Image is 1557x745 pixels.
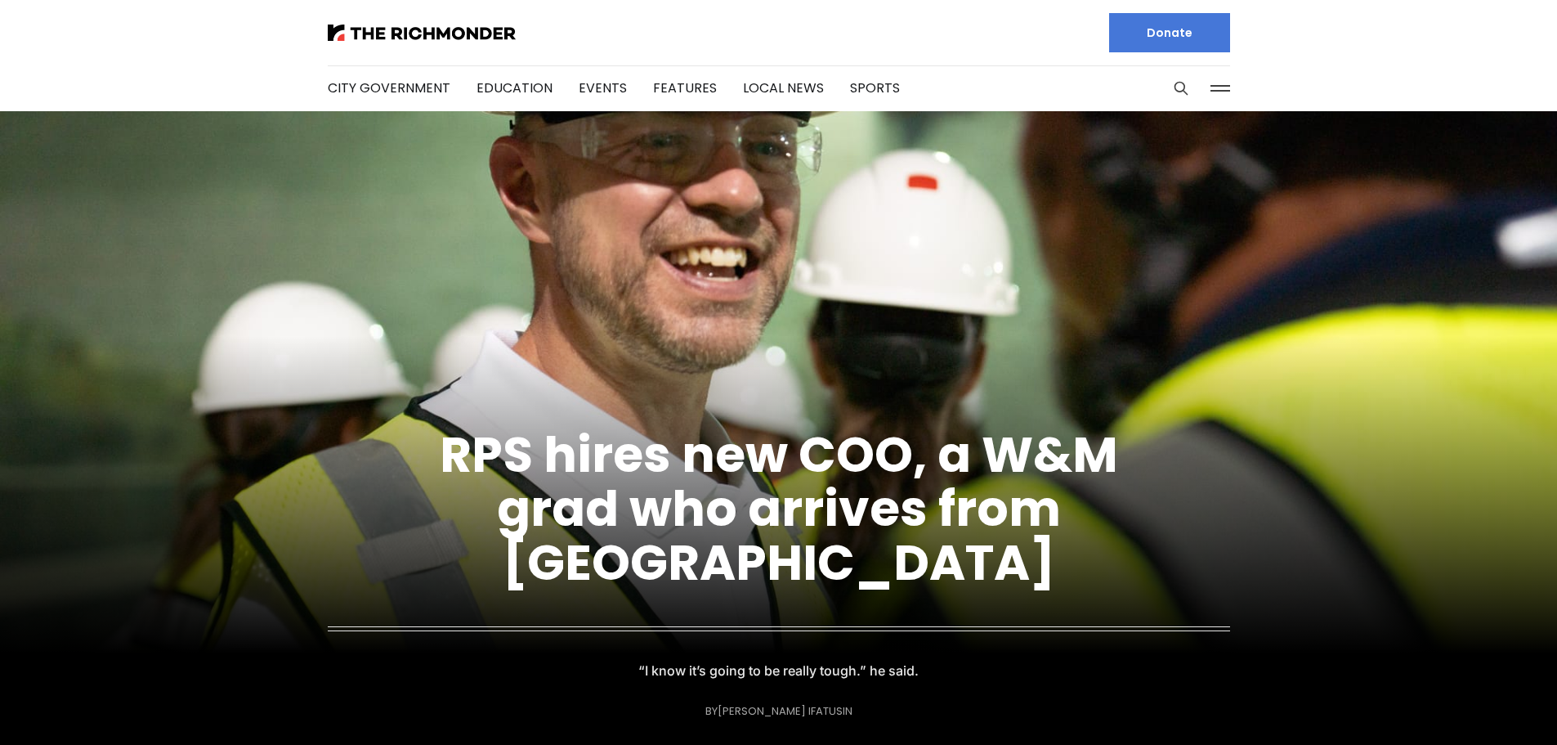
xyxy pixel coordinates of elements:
a: Local News [743,79,824,97]
a: Sports [850,79,900,97]
a: Features [653,79,717,97]
a: [PERSON_NAME] Ifatusin [718,703,852,719]
p: “I know it’s going to be really tough.” he said. [648,659,910,682]
a: Events [579,79,627,97]
button: Search this site [1169,76,1193,101]
a: City Government [328,79,450,97]
div: By [705,705,852,717]
a: RPS hires new COO, a W&M grad who arrives from [GEOGRAPHIC_DATA] [440,420,1118,597]
iframe: portal-trigger [1419,665,1557,745]
a: Education [476,79,553,97]
a: Donate [1109,13,1230,52]
img: The Richmonder [328,25,516,41]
